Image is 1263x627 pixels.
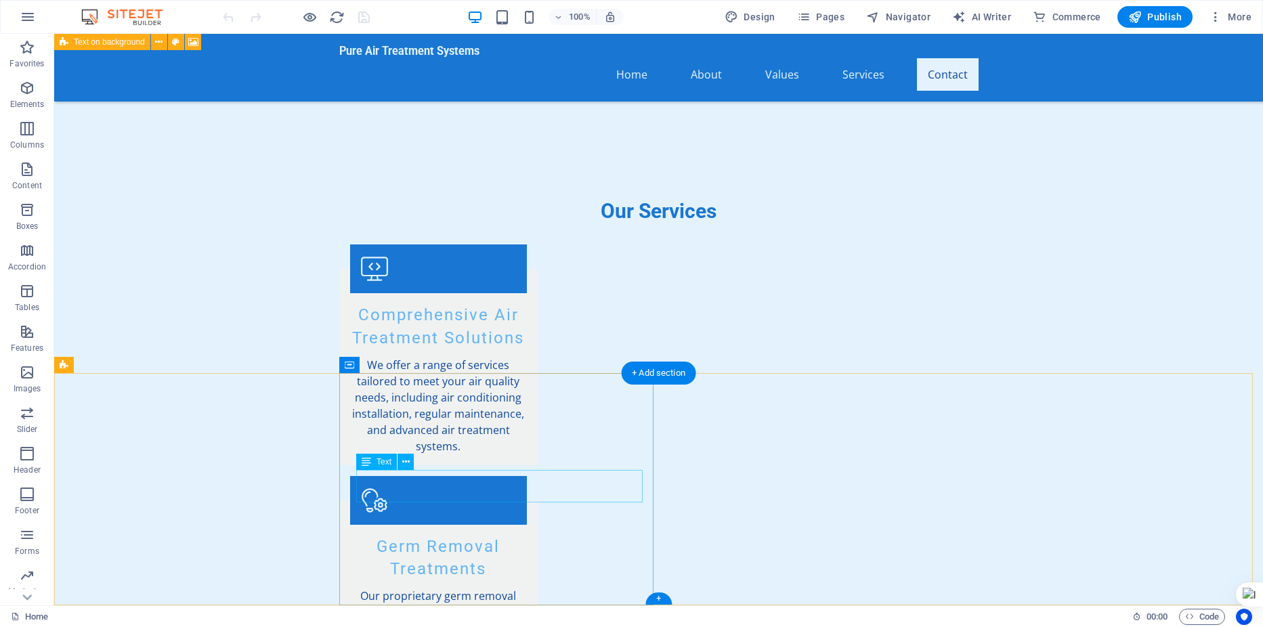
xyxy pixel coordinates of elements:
[14,464,41,475] p: Header
[797,10,844,24] span: Pages
[866,10,930,24] span: Navigator
[719,6,781,28] button: Design
[725,10,775,24] span: Design
[16,221,39,232] p: Boxes
[8,261,46,272] p: Accordion
[1185,609,1219,625] span: Code
[947,6,1016,28] button: AI Writer
[549,9,597,25] button: 100%
[11,609,48,625] a: Click to cancel selection. Double-click to open Pages
[10,139,44,150] p: Columns
[1117,6,1193,28] button: Publish
[11,343,43,353] p: Features
[792,6,850,28] button: Pages
[10,99,45,110] p: Elements
[1147,609,1168,625] span: 00 00
[74,38,145,46] span: Text on background
[9,58,44,69] p: Favorites
[1128,10,1182,24] span: Publish
[645,592,672,605] div: +
[17,424,38,435] p: Slider
[12,180,42,191] p: Content
[15,546,39,557] p: Forms
[569,9,591,25] h6: 100%
[604,11,616,23] i: On resize automatically adjust zoom level to fit chosen device.
[301,9,318,25] button: Click here to leave preview mode and continue editing
[1033,10,1101,24] span: Commerce
[952,10,1011,24] span: AI Writer
[1179,609,1225,625] button: Code
[377,458,391,466] span: Text
[14,383,41,394] p: Images
[621,362,696,385] div: + Add section
[1132,609,1168,625] h6: Session time
[1027,6,1107,28] button: Commerce
[8,586,45,597] p: Marketing
[1236,609,1252,625] button: Usercentrics
[15,505,39,516] p: Footer
[1203,6,1257,28] button: More
[329,9,345,25] i: Reload page
[328,9,345,25] button: reload
[1156,611,1158,622] span: :
[78,9,179,25] img: Editor Logo
[1209,10,1251,24] span: More
[861,6,936,28] button: Navigator
[719,6,781,28] div: Design (Ctrl+Alt+Y)
[15,302,39,313] p: Tables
